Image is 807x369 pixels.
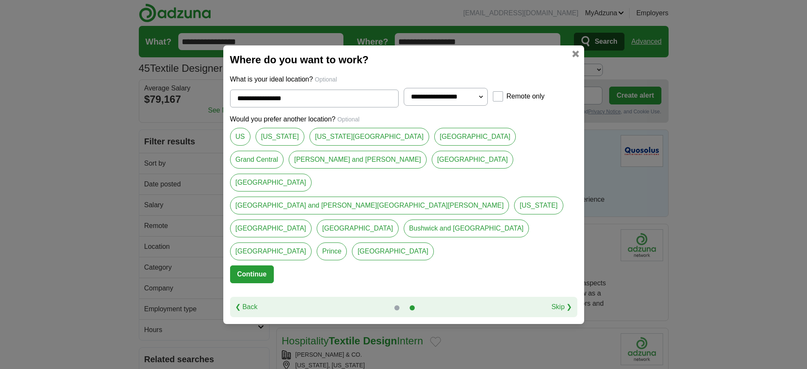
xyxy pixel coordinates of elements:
[551,302,572,312] a: Skip ❯
[230,128,250,146] a: US
[317,242,347,260] a: Prince
[230,242,312,260] a: [GEOGRAPHIC_DATA]
[256,128,304,146] a: [US_STATE]
[230,74,577,85] p: What is your ideal location?
[352,242,434,260] a: [GEOGRAPHIC_DATA]
[309,128,429,146] a: [US_STATE][GEOGRAPHIC_DATA]
[235,302,258,312] a: ❮ Back
[289,151,427,169] a: [PERSON_NAME] and [PERSON_NAME]
[315,76,337,83] span: Optional
[506,91,545,101] label: Remote only
[230,114,577,124] p: Would you prefer another location?
[230,52,577,68] h2: Where do you want to work?
[317,220,399,237] a: [GEOGRAPHIC_DATA]
[230,174,312,192] a: [GEOGRAPHIC_DATA]
[432,151,514,169] a: [GEOGRAPHIC_DATA]
[230,265,274,283] button: Continue
[434,128,516,146] a: [GEOGRAPHIC_DATA]
[230,220,312,237] a: [GEOGRAPHIC_DATA]
[230,197,509,214] a: [GEOGRAPHIC_DATA] and [PERSON_NAME][GEOGRAPHIC_DATA][PERSON_NAME]
[404,220,529,237] a: Bushwick and [GEOGRAPHIC_DATA]
[230,151,284,169] a: Grand Central
[514,197,563,214] a: [US_STATE]
[337,116,360,123] span: Optional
